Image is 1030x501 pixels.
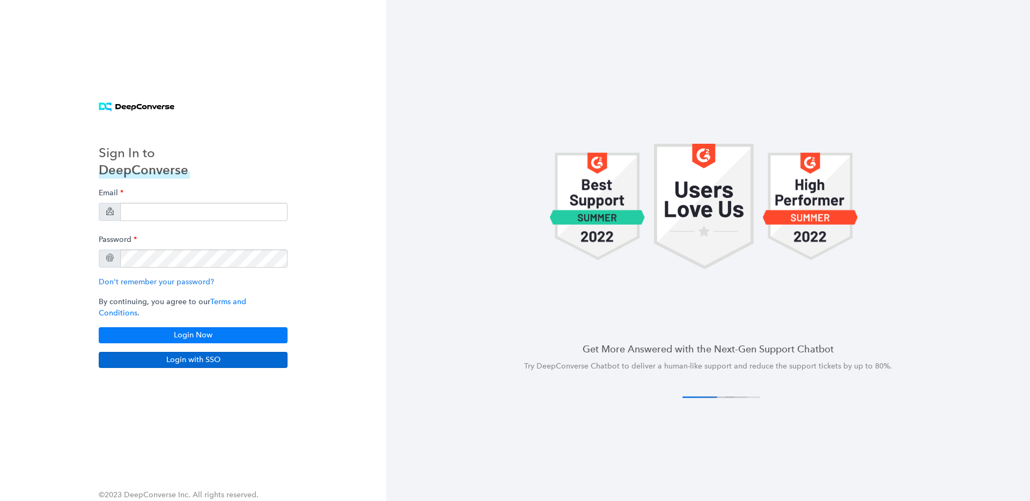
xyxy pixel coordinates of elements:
button: 1 [682,396,717,398]
span: ©2023 DeepConverse Inc. All rights reserved. [99,490,259,499]
h3: DeepConverse [99,161,190,179]
h3: Sign In to [99,144,190,161]
h4: Get More Answered with the Next-Gen Support Chatbot [412,342,1004,356]
img: carousel 1 [549,144,646,269]
img: carousel 1 [654,144,753,269]
button: 2 [700,396,734,398]
button: 3 [712,396,747,398]
button: 4 [725,396,760,398]
a: Terms and Conditions [99,297,246,318]
button: Login Now [99,327,288,343]
label: Password [99,230,137,249]
span: Try DeepConverse Chatbot to deliver a human-like support and reduce the support tickets by up to ... [524,362,892,371]
button: Login with SSO [99,352,288,368]
label: Email [99,183,123,203]
img: carousel 1 [762,144,859,269]
img: horizontal logo [99,102,174,112]
a: Don't remember your password? [99,277,214,286]
p: By continuing, you agree to our . [99,296,288,319]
